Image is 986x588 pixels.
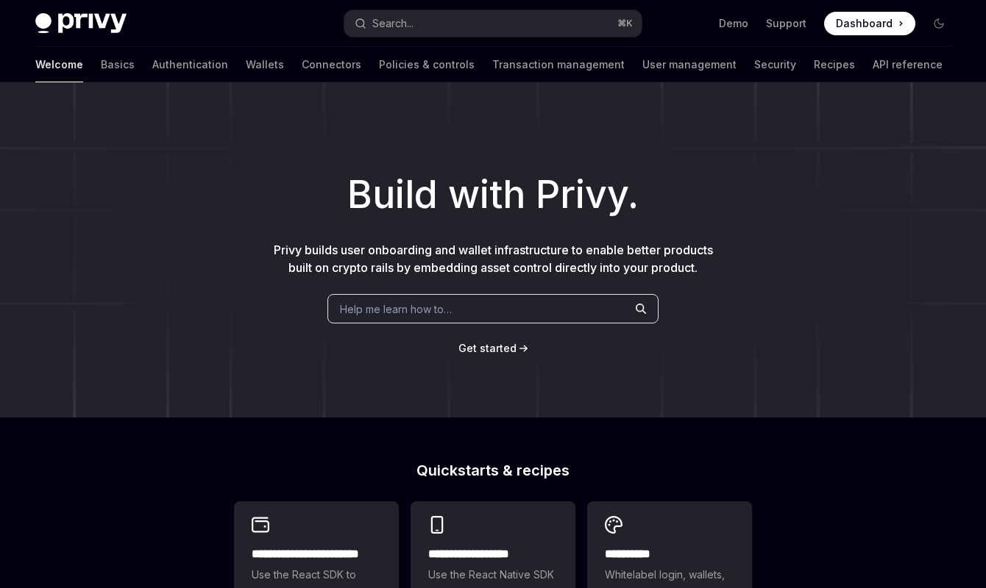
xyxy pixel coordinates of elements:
a: Support [766,16,806,31]
button: Open search [344,10,642,37]
a: Wallets [246,47,284,82]
a: Get started [458,341,517,356]
button: Toggle dark mode [927,12,951,35]
div: Search... [372,15,414,32]
a: Dashboard [824,12,915,35]
a: API reference [873,47,943,82]
h1: Build with Privy. [24,166,962,223]
a: Transaction management [492,47,625,82]
img: dark logo [35,13,127,34]
span: Get started [458,342,517,354]
a: User management [642,47,737,82]
a: Recipes [814,47,855,82]
a: Policies & controls [379,47,475,82]
h2: Quickstarts & recipes [234,463,752,478]
a: Demo [719,16,748,31]
span: Help me learn how to… [340,301,452,317]
span: Dashboard [836,16,893,31]
a: Connectors [302,47,361,82]
a: Welcome [35,47,83,82]
a: Authentication [152,47,228,82]
span: ⌘ K [617,18,633,29]
a: Security [754,47,796,82]
span: Privy builds user onboarding and wallet infrastructure to enable better products built on crypto ... [274,243,713,275]
a: Basics [101,47,135,82]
